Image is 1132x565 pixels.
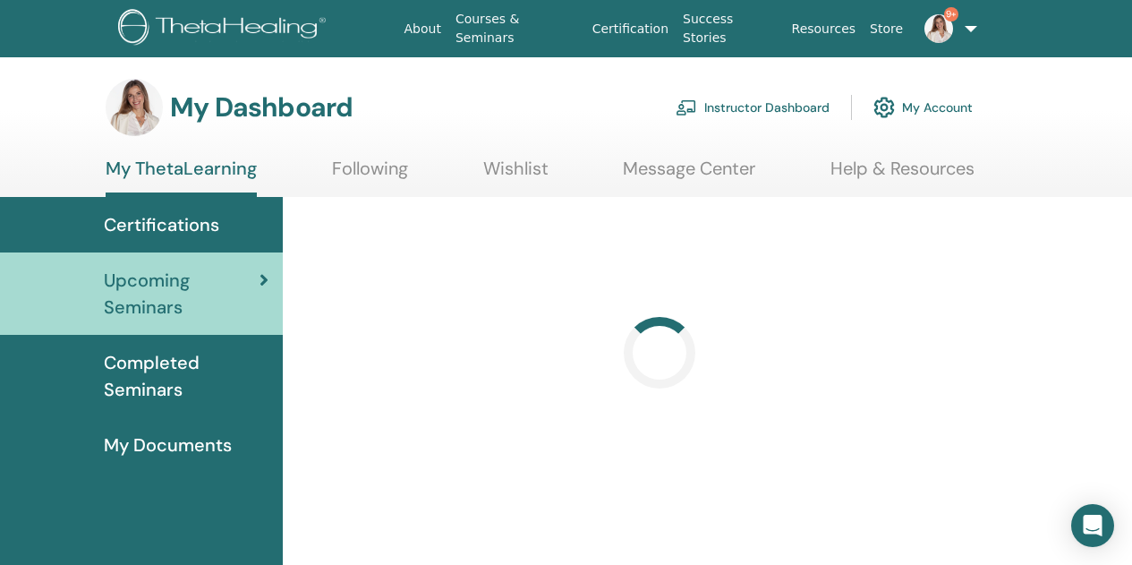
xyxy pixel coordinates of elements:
a: Courses & Seminars [448,3,585,55]
a: Wishlist [483,158,549,193]
img: default.jpg [924,14,953,43]
img: default.jpg [106,79,163,136]
a: Following [332,158,408,193]
a: Store [863,13,910,46]
span: Completed Seminars [104,349,268,403]
a: My Account [873,88,973,127]
span: Upcoming Seminars [104,267,260,321]
span: Certifications [104,211,219,238]
a: About [397,13,448,46]
a: Message Center [623,158,755,193]
div: Open Intercom Messenger [1071,504,1114,547]
a: My ThetaLearning [106,158,257,197]
img: chalkboard-teacher.svg [676,99,697,116]
a: Certification [585,13,676,46]
span: 9+ [944,7,958,21]
a: Success Stories [676,3,784,55]
img: logo.png [118,9,332,49]
span: My Documents [104,432,232,458]
img: cog.svg [873,92,895,123]
a: Resources [785,13,864,46]
h3: My Dashboard [170,91,353,124]
a: Instructor Dashboard [676,88,830,127]
a: Help & Resources [830,158,975,193]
